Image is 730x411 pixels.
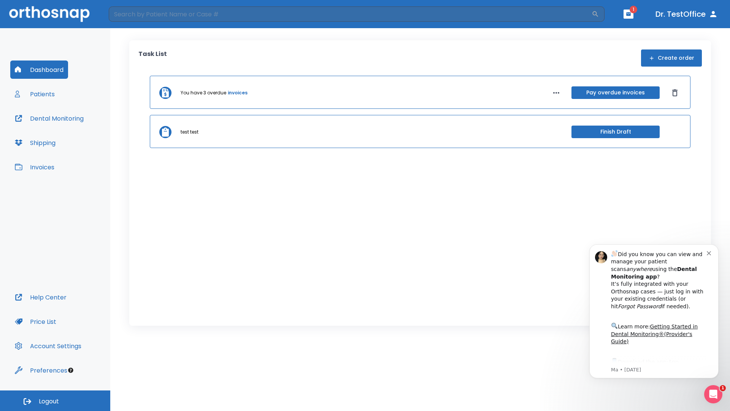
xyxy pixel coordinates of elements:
[228,89,248,96] a: invoices
[109,6,592,22] input: Search by Patient Name or Case #
[39,397,59,406] span: Logout
[10,312,61,331] button: Price List
[578,235,730,407] iframe: Intercom notifications message
[10,158,59,176] button: Invoices
[10,337,86,355] button: Account Settings
[571,126,660,138] button: Finish Draft
[9,6,90,22] img: Orthosnap
[720,385,726,391] span: 1
[10,109,88,127] button: Dental Monitoring
[67,367,74,374] div: Tooltip anchor
[704,385,722,403] iframe: Intercom live chat
[10,361,72,379] button: Preferences
[10,85,59,103] button: Patients
[181,129,198,135] p: test test
[138,49,167,67] p: Task List
[10,61,68,79] button: Dashboard
[669,87,681,99] button: Dismiss
[641,49,702,67] button: Create order
[571,86,660,99] button: Pay overdue invoices
[10,288,71,306] button: Help Center
[630,6,637,13] span: 1
[10,134,60,152] button: Shipping
[652,7,721,21] button: Dr. TestOffice
[181,89,226,96] p: You have 3 overdue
